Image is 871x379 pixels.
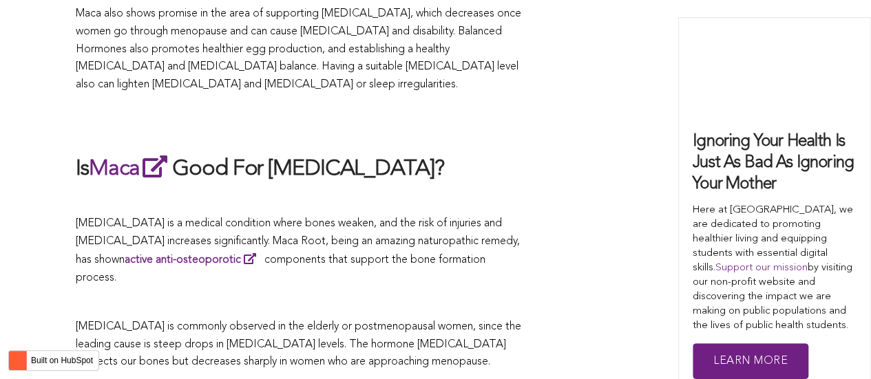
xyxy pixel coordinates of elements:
iframe: Chat Widget [802,313,871,379]
button: Built on HubSpot [8,350,99,371]
label: Built on HubSpot [25,351,98,369]
a: Maca [89,158,172,180]
a: active anti-osteoporotic [125,255,262,266]
span: [MEDICAL_DATA] is commonly observed in the elderly or postmenopausal women, since the leading cau... [76,321,521,367]
img: HubSpot sprocket logo [9,352,25,369]
span: Maca also shows promise in the area of supporting [MEDICAL_DATA], which decreases once women go t... [76,8,521,89]
span: [MEDICAL_DATA] is a medical condition where bones weaken, and the risk of injuries and [MEDICAL_D... [76,218,520,283]
h2: Is Good For [MEDICAL_DATA]? [76,153,523,184]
